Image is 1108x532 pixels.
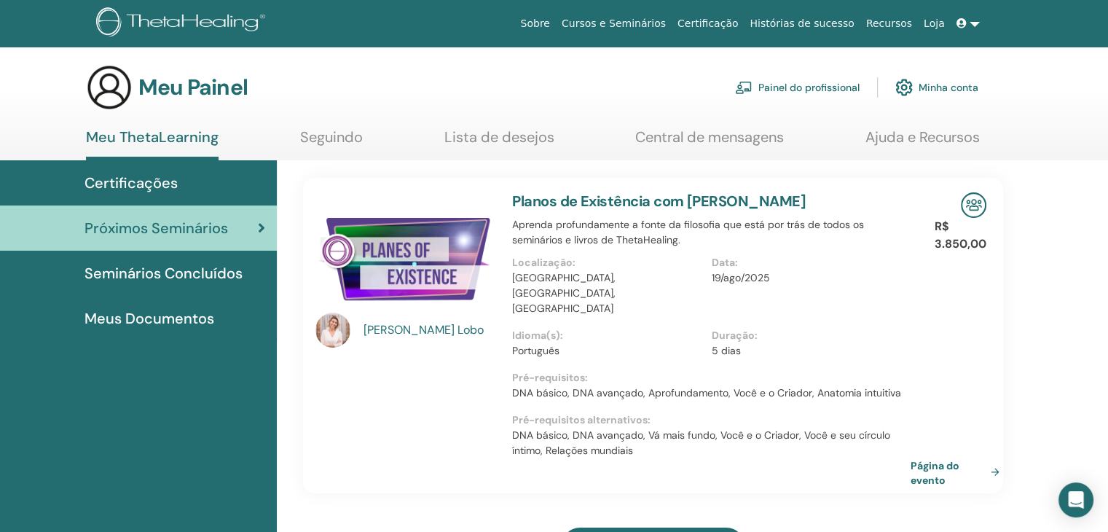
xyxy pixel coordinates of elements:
[865,128,980,157] a: Ajuda e Recursos
[935,219,986,251] font: R$ 3.850,00
[755,329,758,342] font: :
[672,10,744,37] a: Certificação
[961,192,986,218] img: Seminário Presencial
[512,256,573,269] font: Localização
[635,128,784,146] font: Central de mensagens
[85,309,214,328] font: Meus Documentos
[520,17,549,29] font: Sobre
[512,218,864,246] font: Aprenda profundamente a fonte da filosofia que está por trás de todos os seminários e livros de T...
[86,64,133,111] img: generic-user-icon.jpg
[648,413,651,426] font: :
[750,17,854,29] font: Histórias de sucesso
[924,17,945,29] font: Loja
[712,344,741,357] font: 5 dias
[918,10,951,37] a: Loja
[512,271,616,315] font: [GEOGRAPHIC_DATA], [GEOGRAPHIC_DATA], [GEOGRAPHIC_DATA]
[562,17,666,29] font: Cursos e Seminários
[911,458,1005,486] a: Página do evento
[364,322,455,337] font: [PERSON_NAME]
[85,173,178,192] font: Certificações
[735,81,753,94] img: chalkboard-teacher.svg
[712,256,735,269] font: Data
[744,10,860,37] a: Histórias de sucesso
[300,128,363,157] a: Seguindo
[860,10,918,37] a: Recursos
[86,128,219,160] a: Meu ThetaLearning
[735,256,738,269] font: :
[560,329,563,342] font: :
[444,128,554,157] a: Lista de desejos
[556,10,672,37] a: Cursos e Seminários
[919,82,978,95] font: Minha conta
[758,82,860,95] font: Painel do profissional
[895,75,913,100] img: cog.svg
[512,329,560,342] font: Idioma(s)
[1058,482,1093,517] div: Abra o Intercom Messenger
[712,329,755,342] font: Duração
[677,17,738,29] font: Certificação
[457,322,484,337] font: Lobo
[85,219,228,238] font: Próximos Seminários
[512,371,585,384] font: Pré-requisitos
[514,10,555,37] a: Sobre
[512,413,648,426] font: Pré-requisitos alternativos
[585,371,588,384] font: :
[96,7,270,40] img: logo.png
[315,313,350,348] img: default.jpg
[573,256,575,269] font: :
[364,321,498,339] a: [PERSON_NAME] Lobo
[865,128,980,146] font: Ajuda e Recursos
[512,344,559,357] font: Português
[635,128,784,157] a: Central de mensagens
[895,71,978,103] a: Minha conta
[138,73,248,101] font: Meu Painel
[315,192,495,317] img: Planos de Existência
[300,128,363,146] font: Seguindo
[512,192,806,211] a: Planos de Existência com [PERSON_NAME]
[86,128,219,146] font: Meu ThetaLearning
[512,386,901,399] font: DNA básico, DNA avançado, Aprofundamento, Você e o Criador, Anatomia intuitiva
[911,459,959,486] font: Página do evento
[512,429,890,457] font: DNA básico, DNA avançado, Vá mais fundo, Você e o Criador, Você e seu círculo íntimo, Relações mu...
[444,128,554,146] font: Lista de desejos
[85,264,243,283] font: Seminários Concluídos
[866,17,912,29] font: Recursos
[712,271,770,284] font: 19/ago/2025
[735,71,860,103] a: Painel do profissional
